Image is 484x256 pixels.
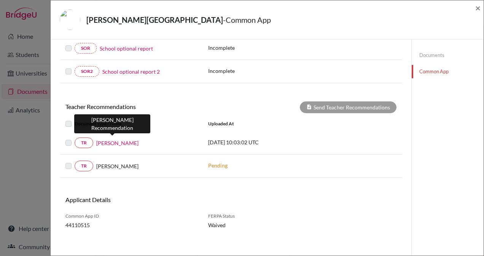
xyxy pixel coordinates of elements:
span: Common App ID [65,213,197,220]
div: Document Type / Name [60,119,202,128]
a: SOR [75,43,97,54]
button: Close [475,3,481,13]
a: TR [75,137,93,148]
span: Waived [208,221,282,229]
span: [PERSON_NAME] [96,162,139,170]
h6: Teacher Recommendations [60,103,231,110]
p: Incomplete [208,67,287,75]
span: 44110515 [65,221,197,229]
div: [PERSON_NAME] Recommendation [74,114,150,133]
a: SOR2 [75,66,99,77]
p: Pending [208,161,311,169]
strong: [PERSON_NAME][GEOGRAPHIC_DATA] [86,15,223,24]
a: Common App [412,65,484,78]
a: School optional report 2 [102,68,160,76]
div: Uploaded at [202,119,317,128]
div: Send Teacher Recommendations [300,101,396,113]
p: [DATE] 10:03:02 UTC [208,138,311,146]
h6: Applicant Details [65,196,225,203]
span: - Common App [223,15,271,24]
span: × [475,2,481,13]
a: Documents [412,49,484,62]
a: TR [75,161,93,171]
a: School optional report [100,44,153,52]
span: FERPA Status [208,213,282,220]
p: Incomplete [208,44,287,52]
a: [PERSON_NAME] [96,139,139,147]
